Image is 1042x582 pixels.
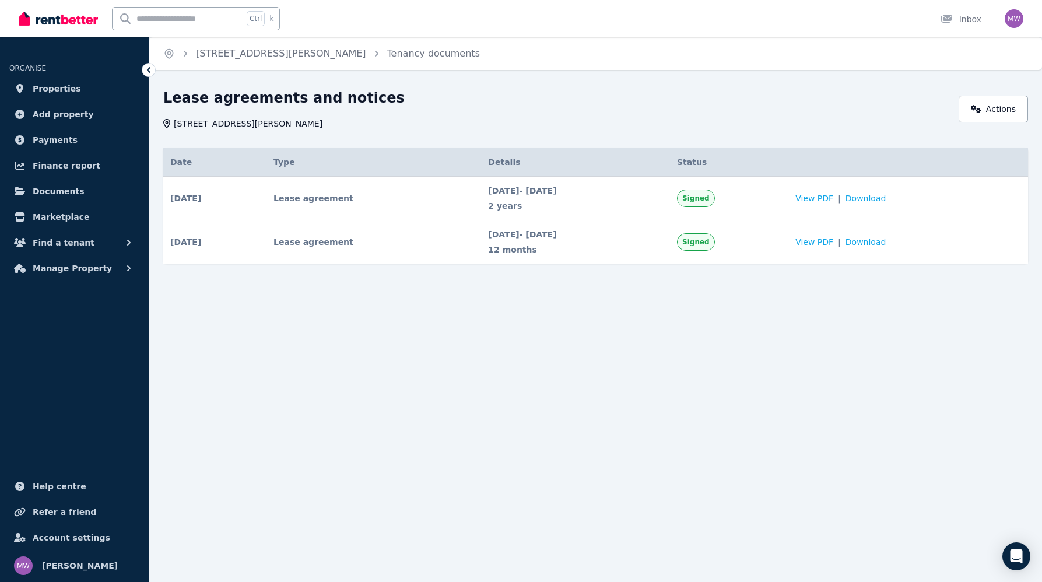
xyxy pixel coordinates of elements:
[845,236,886,248] span: Download
[9,257,139,280] button: Manage Property
[149,37,494,70] nav: Breadcrumb
[9,77,139,100] a: Properties
[33,531,110,545] span: Account settings
[33,159,100,173] span: Finance report
[33,184,85,198] span: Documents
[196,48,366,59] a: [STREET_ADDRESS][PERSON_NAME]
[9,180,139,203] a: Documents
[9,128,139,152] a: Payments
[14,556,33,575] img: May Wong
[488,200,663,212] span: 2 years
[795,192,833,204] span: View PDF
[33,107,94,121] span: Add property
[1005,9,1023,28] img: May Wong
[838,236,841,248] span: |
[33,133,78,147] span: Payments
[170,236,201,248] span: [DATE]
[387,48,480,59] a: Tenancy documents
[670,148,788,177] th: Status
[9,475,139,498] a: Help centre
[795,236,833,248] span: View PDF
[838,192,841,204] span: |
[247,11,265,26] span: Ctrl
[33,82,81,96] span: Properties
[9,154,139,177] a: Finance report
[266,220,481,264] td: Lease agreement
[170,192,201,204] span: [DATE]
[488,244,663,255] span: 12 months
[33,236,94,250] span: Find a tenant
[42,559,118,573] span: [PERSON_NAME]
[845,192,886,204] span: Download
[488,229,663,240] span: [DATE] - [DATE]
[33,479,86,493] span: Help centre
[1002,542,1030,570] div: Open Intercom Messenger
[163,89,405,107] h1: Lease agreements and notices
[488,185,663,197] span: [DATE] - [DATE]
[33,210,89,224] span: Marketplace
[959,96,1028,122] a: Actions
[266,177,481,220] td: Lease agreement
[9,103,139,126] a: Add property
[174,118,322,129] span: [STREET_ADDRESS][PERSON_NAME]
[941,13,981,25] div: Inbox
[9,231,139,254] button: Find a tenant
[9,64,46,72] span: ORGANISE
[682,194,710,203] span: Signed
[682,237,710,247] span: Signed
[33,261,112,275] span: Manage Property
[163,148,266,177] th: Date
[266,148,481,177] th: Type
[9,526,139,549] a: Account settings
[19,10,98,27] img: RentBetter
[9,205,139,229] a: Marketplace
[33,505,96,519] span: Refer a friend
[481,148,670,177] th: Details
[9,500,139,524] a: Refer a friend
[269,14,273,23] span: k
